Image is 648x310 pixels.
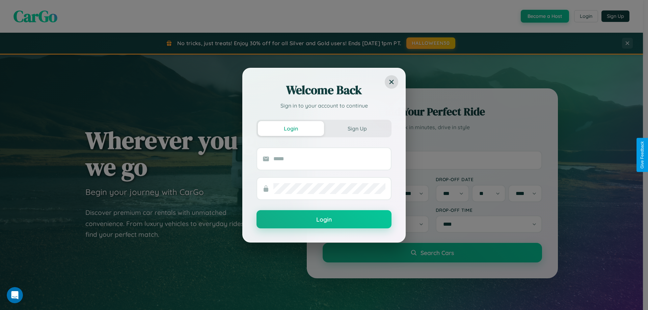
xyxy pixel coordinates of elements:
[258,121,324,136] button: Login
[324,121,390,136] button: Sign Up
[256,102,391,110] p: Sign in to your account to continue
[640,141,645,169] div: Give Feedback
[256,82,391,98] h2: Welcome Back
[7,287,23,303] iframe: Intercom live chat
[256,210,391,228] button: Login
